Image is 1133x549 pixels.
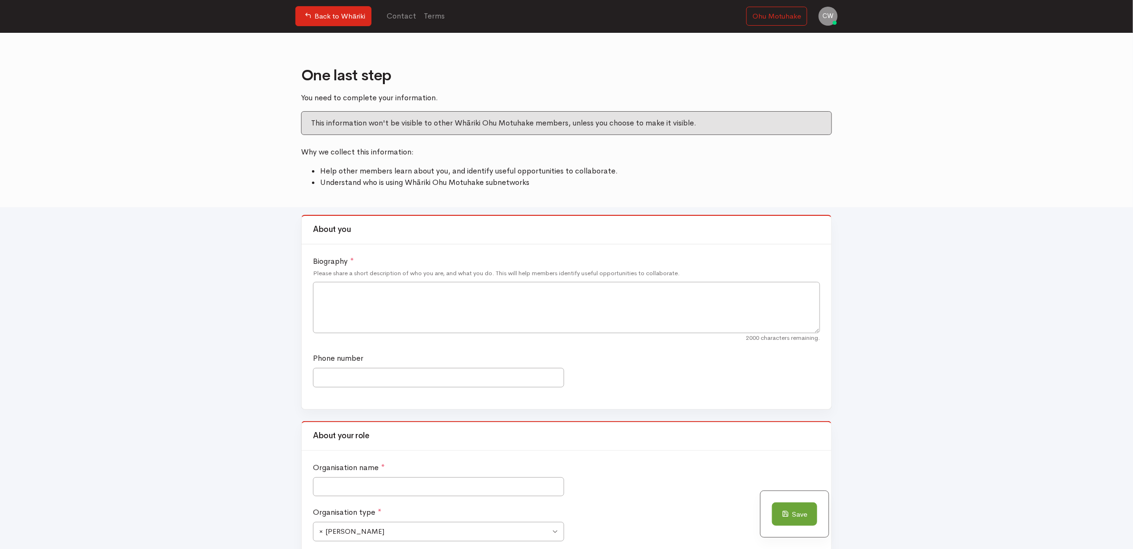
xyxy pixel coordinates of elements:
[301,67,832,84] h2: One last step
[301,146,832,158] p: Why we collect this information:
[313,432,820,441] h3: About your role
[320,177,832,188] li: Understand who is using Whāriki Ohu Motuhake subnetworks
[313,353,363,364] label: Phone number
[420,6,449,27] a: Terms
[313,462,385,473] label: Organisation name
[320,165,832,177] li: Help other members learn about you, and identify useful opportunities to collaborate.
[295,6,371,26] a: Back to Whāriki
[313,225,820,234] h3: About you
[819,7,838,26] a: CW
[313,256,354,267] label: Biography
[772,502,817,526] button: Save
[301,92,832,104] p: You need to complete your information.
[383,6,420,27] a: Contact
[746,7,807,26] a: Ohu Motuhake
[313,269,820,278] small: Please share a short description of who you are, and what you do. This will help members identify...
[301,111,832,135] div: This information won't be visible to other Whāriki Ohu Motuhake members, unless you choose to mak...
[746,333,820,343] span: 2000 characters remaining.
